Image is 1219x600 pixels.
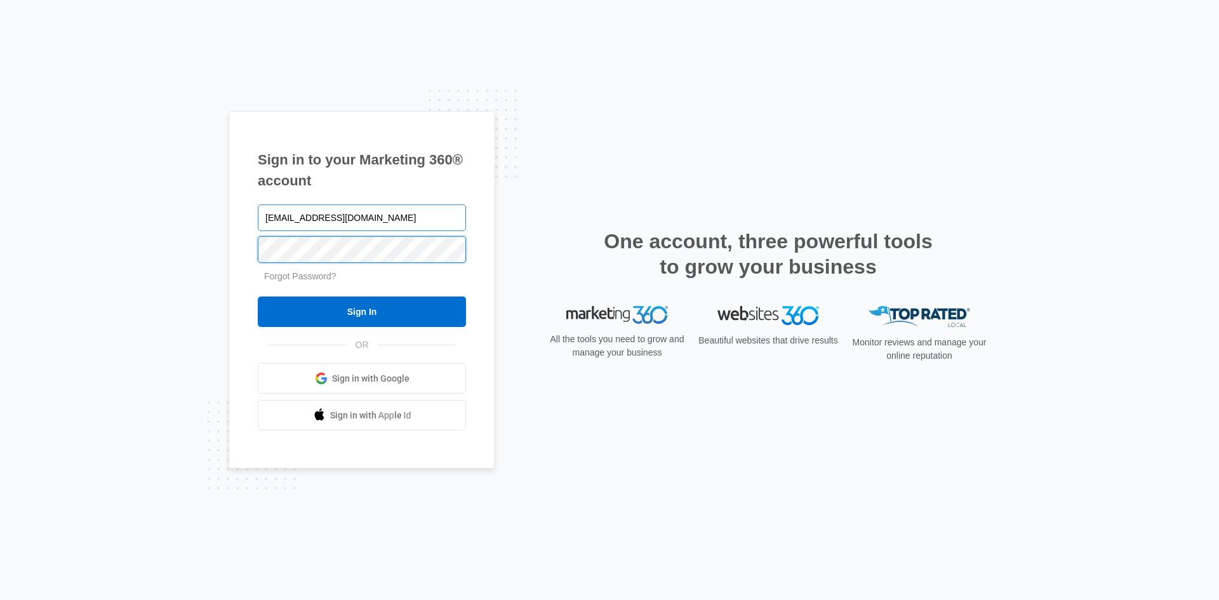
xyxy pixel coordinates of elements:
span: Sign in with Apple Id [330,409,411,422]
p: All the tools you need to grow and manage your business [546,333,688,359]
input: Email [258,204,466,231]
p: Monitor reviews and manage your online reputation [848,336,990,363]
img: Top Rated Local [869,306,970,327]
a: Sign in with Apple Id [258,400,466,430]
img: Marketing 360 [566,306,668,324]
p: Beautiful websites that drive results [697,334,839,347]
h1: Sign in to your Marketing 360® account [258,149,466,191]
img: Websites 360 [717,306,819,324]
a: Sign in with Google [258,363,466,394]
input: Sign In [258,297,466,327]
a: Forgot Password? [264,271,336,281]
span: OR [347,338,378,352]
h2: One account, three powerful tools to grow your business [600,229,936,279]
span: Sign in with Google [332,372,410,385]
